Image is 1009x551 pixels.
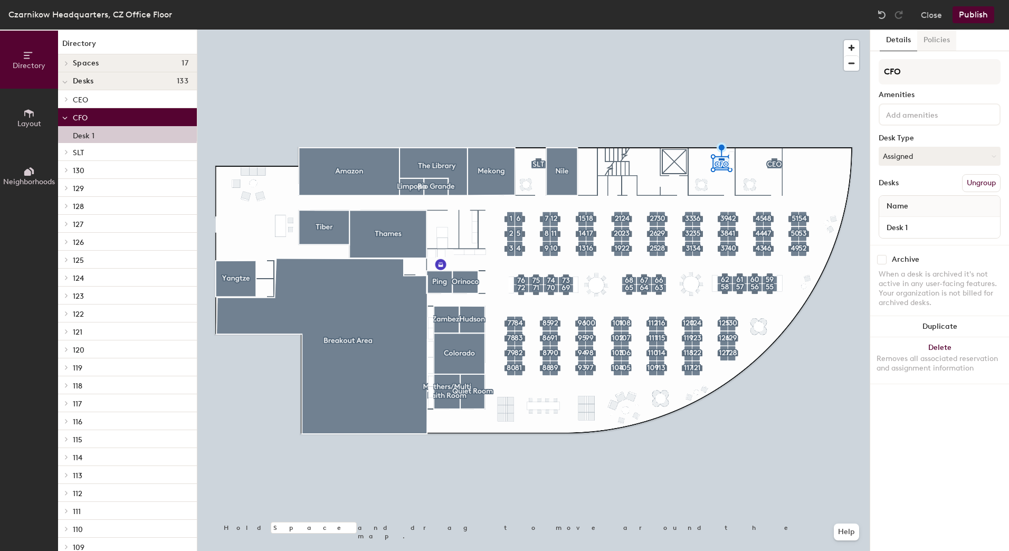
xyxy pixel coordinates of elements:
input: Unnamed desk [881,220,998,235]
img: Undo [877,9,887,20]
span: 126 [73,238,84,247]
span: 121 [73,328,82,337]
span: 113 [73,471,82,480]
span: 128 [73,202,84,211]
div: Czarnikow Headquarters, CZ Office Floor [8,8,172,21]
span: 124 [73,274,84,283]
span: 117 [73,400,82,408]
span: Layout [17,119,41,128]
span: 118 [73,382,82,391]
span: SLT [73,148,84,157]
span: 120 [73,346,84,355]
button: DeleteRemoves all associated reservation and assignment information [870,337,1009,384]
span: 125 [73,256,84,265]
span: 110 [73,525,83,534]
span: Neighborhoods [3,177,55,186]
span: 111 [73,507,81,516]
div: Archive [892,255,919,264]
div: Removes all associated reservation and assignment information [877,354,1003,373]
button: Duplicate [870,316,1009,337]
span: Spaces [73,59,99,68]
span: 17 [182,59,188,68]
span: 115 [73,435,82,444]
span: CFO [73,113,88,122]
span: 129 [73,184,84,193]
button: Policies [917,30,956,51]
span: 119 [73,364,82,373]
span: CEO [73,96,88,104]
span: Name [881,197,913,216]
span: 122 [73,310,84,319]
span: 133 [177,77,188,85]
button: Assigned [879,147,1001,166]
button: Publish [953,6,994,23]
span: 130 [73,166,84,175]
div: Desks [879,179,899,187]
button: Help [834,524,859,540]
img: Redo [893,9,904,20]
span: 127 [73,220,83,229]
span: 123 [73,292,84,301]
div: Desk Type [879,134,1001,142]
h1: Directory [58,38,197,54]
button: Close [921,6,942,23]
span: 116 [73,417,82,426]
input: Add amenities [884,108,979,120]
button: Ungroup [962,174,1001,192]
div: Amenities [879,91,1001,99]
p: Desk 1 [73,128,94,140]
div: When a desk is archived it's not active in any user-facing features. Your organization is not bil... [879,270,1001,308]
span: 112 [73,489,82,498]
button: Details [880,30,917,51]
span: 114 [73,453,82,462]
span: Directory [13,61,45,70]
span: Desks [73,77,93,85]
